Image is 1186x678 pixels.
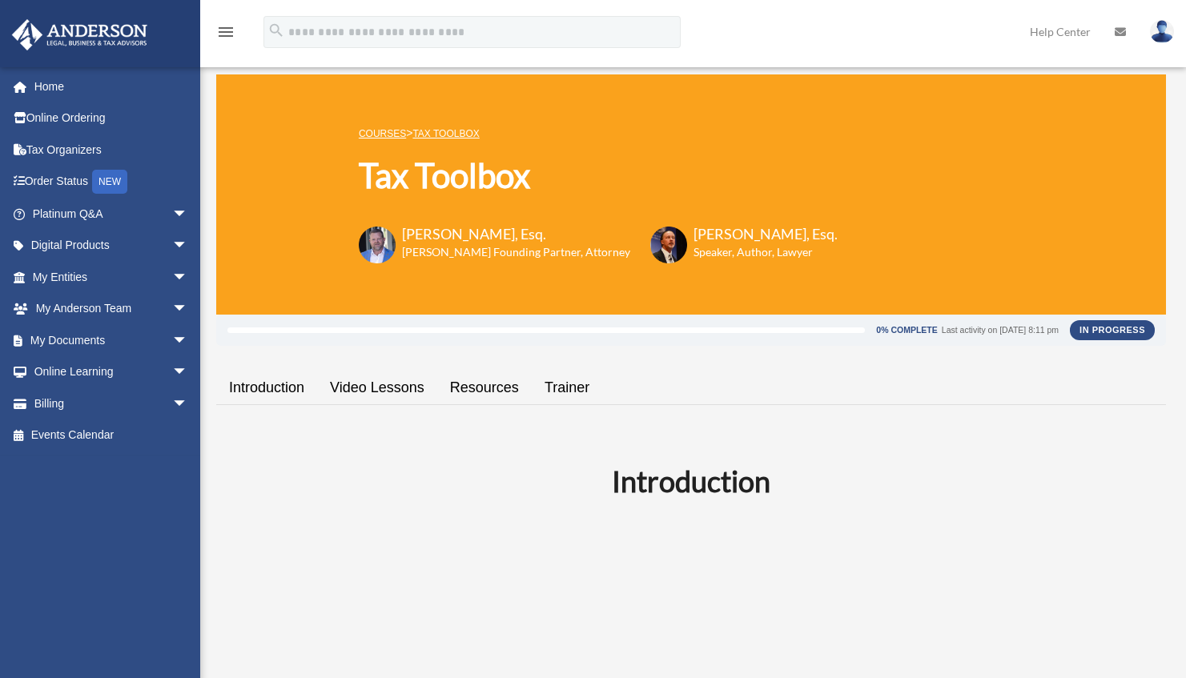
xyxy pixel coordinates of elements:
a: Tax Organizers [11,134,212,166]
div: NEW [92,170,127,194]
i: menu [216,22,235,42]
a: Video Lessons [317,365,437,411]
span: arrow_drop_down [172,261,204,294]
h1: Tax Toolbox [359,152,838,199]
img: Scott-Estill-Headshot.png [650,227,687,263]
a: My Anderson Teamarrow_drop_down [11,293,212,325]
span: arrow_drop_down [172,324,204,357]
a: menu [216,28,235,42]
h6: Speaker, Author, Lawyer [694,244,818,260]
span: arrow_drop_down [172,198,204,231]
a: Online Learningarrow_drop_down [11,356,212,388]
img: User Pic [1150,20,1174,43]
h3: [PERSON_NAME], Esq. [694,224,838,244]
span: arrow_drop_down [172,356,204,389]
a: Resources [437,365,532,411]
a: My Documentsarrow_drop_down [11,324,212,356]
img: Anderson Advisors Platinum Portal [7,19,152,50]
p: > [359,123,838,143]
a: Home [11,70,212,102]
span: arrow_drop_down [172,387,204,420]
span: arrow_drop_down [172,293,204,326]
span: arrow_drop_down [172,230,204,263]
a: Tax Toolbox [412,128,479,139]
h6: [PERSON_NAME] Founding Partner, Attorney [402,244,630,260]
div: In Progress [1070,320,1155,339]
h3: [PERSON_NAME], Esq. [402,224,630,244]
img: Toby-circle-head.png [359,227,396,263]
a: My Entitiesarrow_drop_down [11,261,212,293]
a: Online Ordering [11,102,212,134]
a: COURSES [359,128,406,139]
a: Introduction [216,365,317,411]
i: search [267,22,285,39]
a: Events Calendar [11,419,212,451]
div: Last activity on [DATE] 8:11 pm [942,326,1059,335]
a: Order StatusNEW [11,166,212,199]
a: Platinum Q&Aarrow_drop_down [11,198,212,230]
a: Digital Productsarrow_drop_down [11,230,212,262]
div: 0% Complete [876,326,937,335]
h2: Introduction [226,461,1156,501]
a: Trainer [532,365,602,411]
a: Billingarrow_drop_down [11,387,212,419]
